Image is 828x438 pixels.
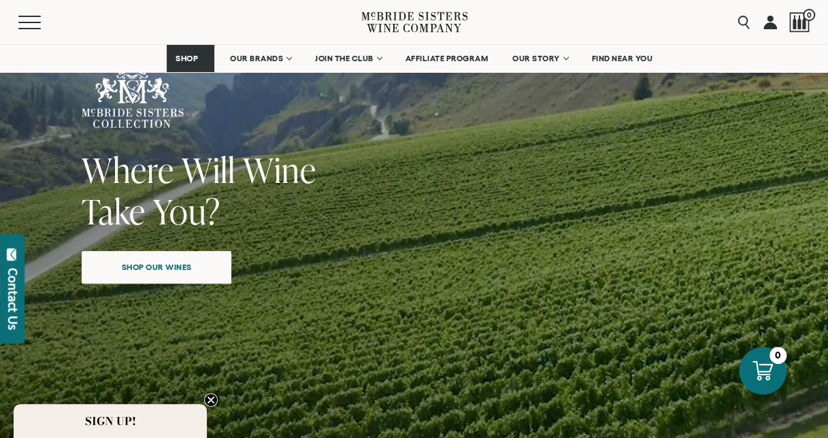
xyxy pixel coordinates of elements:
[769,347,786,364] div: 0
[82,188,146,235] span: Take
[512,54,560,63] span: OUR STORY
[803,9,815,21] span: 0
[221,45,299,72] a: OUR BRANDS
[167,45,214,72] a: SHOP
[14,404,207,438] div: SIGN UP!Close teaser
[82,251,231,284] a: Shop our wines
[583,45,662,72] a: FIND NEAR YOU
[153,188,220,235] span: You?
[82,146,174,193] span: Where
[397,45,497,72] a: AFFILIATE PROGRAM
[503,45,576,72] a: OUR STORY
[6,268,20,330] div: Contact Us
[592,54,653,63] span: FIND NEAR YOU
[18,16,67,29] button: Mobile Menu Trigger
[204,393,218,407] button: Close teaser
[306,45,390,72] a: JOIN THE CLUB
[98,254,216,280] span: Shop our wines
[182,146,235,193] span: Will
[230,54,283,63] span: OUR BRANDS
[176,54,199,63] span: SHOP
[243,146,316,193] span: Wine
[85,413,136,429] span: SIGN UP!
[405,54,488,63] span: AFFILIATE PROGRAM
[315,54,374,63] span: JOIN THE CLUB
